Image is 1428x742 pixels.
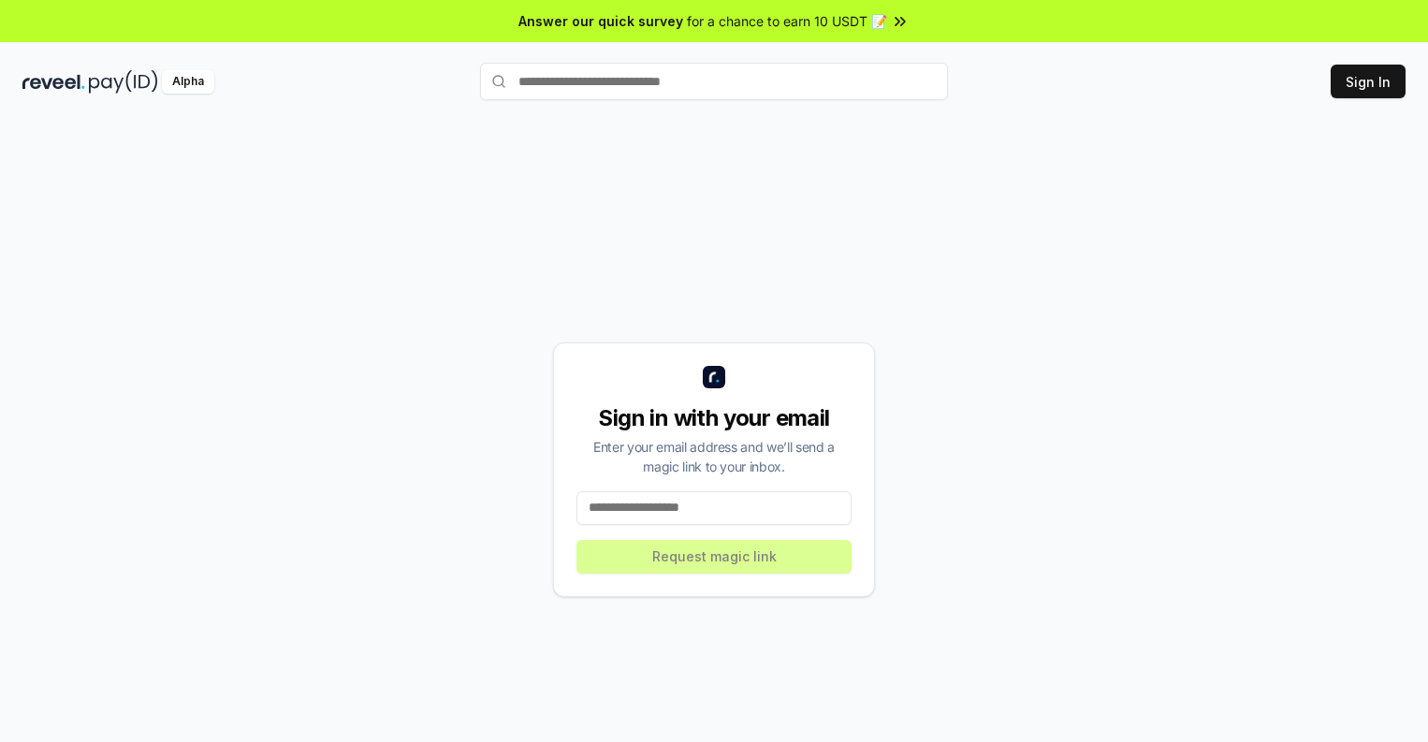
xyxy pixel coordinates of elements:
[89,70,158,94] img: pay_id
[518,11,683,31] span: Answer our quick survey
[1331,65,1406,98] button: Sign In
[703,366,725,388] img: logo_small
[162,70,214,94] div: Alpha
[576,437,852,476] div: Enter your email address and we’ll send a magic link to your inbox.
[576,403,852,433] div: Sign in with your email
[22,70,85,94] img: reveel_dark
[687,11,887,31] span: for a chance to earn 10 USDT 📝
